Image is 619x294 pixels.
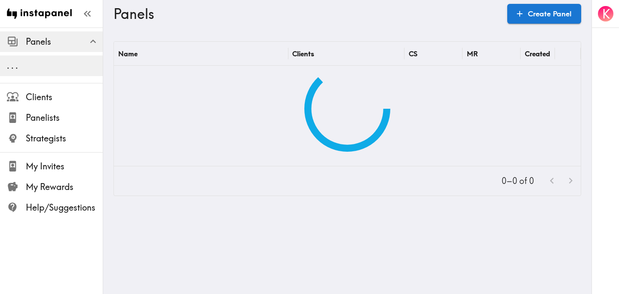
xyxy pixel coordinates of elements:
div: CS [409,49,417,58]
span: . [15,60,18,71]
a: Create Panel [507,4,581,24]
span: Panelists [26,112,103,124]
span: . [11,60,14,71]
span: . [7,60,9,71]
span: My Invites [26,160,103,172]
span: K [602,6,610,21]
div: MR [467,49,478,58]
span: Clients [26,91,103,103]
div: Clients [292,49,314,58]
h3: Panels [113,6,500,22]
span: My Rewards [26,181,103,193]
div: Name [118,49,138,58]
p: 0–0 of 0 [502,175,534,187]
span: Panels [26,36,103,48]
div: Created [525,49,550,58]
span: Help/Suggestions [26,202,103,214]
span: Strategists [26,132,103,144]
button: K [597,5,614,22]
